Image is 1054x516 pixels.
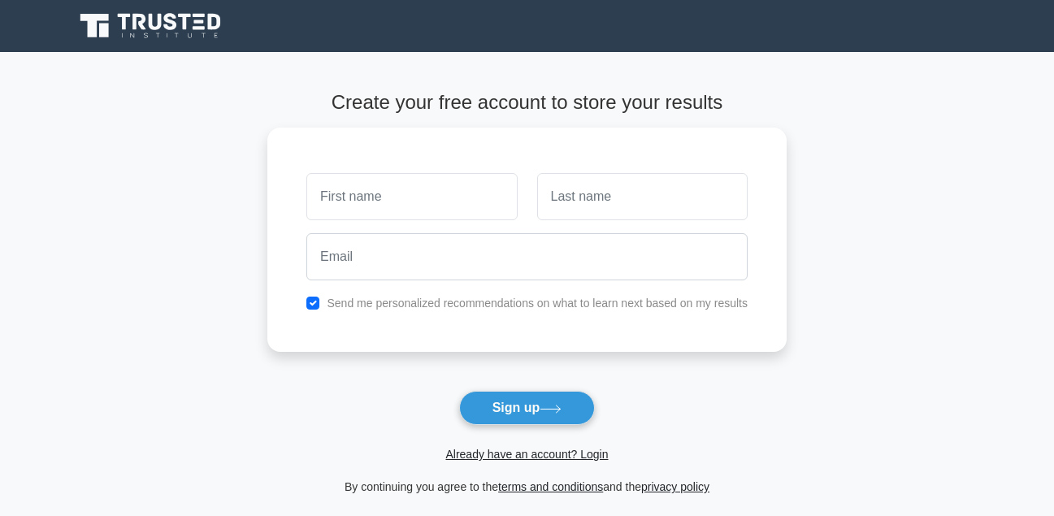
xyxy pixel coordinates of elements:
[445,448,608,461] a: Already have an account? Login
[267,91,787,115] h4: Create your free account to store your results
[327,297,748,310] label: Send me personalized recommendations on what to learn next based on my results
[258,477,796,496] div: By continuing you agree to the and the
[459,391,596,425] button: Sign up
[306,233,748,280] input: Email
[498,480,603,493] a: terms and conditions
[306,173,517,220] input: First name
[537,173,748,220] input: Last name
[641,480,709,493] a: privacy policy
